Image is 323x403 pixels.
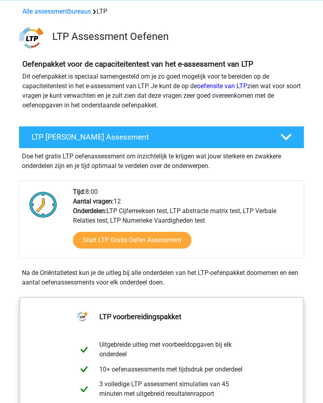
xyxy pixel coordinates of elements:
b: Oefenpakket voor de capaciteitentest van het e-assessment van LTP [22,60,253,69]
img: ltp.png [19,26,43,50]
img: Klok [26,188,61,223]
b: Aantal vragen: [73,198,114,205]
div: Doe het gratis LTP oefenassessment om inzichtelijk te krijgen wat jouw sterkere en zwakkere onder... [19,149,304,171]
b: Tijd: [73,188,85,196]
b: Onderdelen: [73,207,106,215]
h4: LTP [PERSON_NAME] Assessment [32,133,269,142]
a: oefensite van LTP [197,83,247,90]
div: Na de Oriëntatietest kun je de uitleg bij alle onderdelen van het LTP-oefenpakket doornemen en ee... [19,269,304,288]
h3: LTP Assessment Oefenen [52,31,298,43]
a: Start LTP Gratis Oefen Assessment [73,232,191,249]
div: 8:00 12 LTP Cijferreeksen test, LTP abstracte matrix test, LTP Verbale Relaties test, LTP Numerie... [67,188,303,259]
p: Dit oefenpakket is speciaal samengesteld om je zo goed mogelijk voor te bereiden op de capaciteit... [22,72,301,111]
div: LTP [19,7,304,17]
a: LTP [PERSON_NAME] Assessment [16,126,307,149]
a: Alle assessmentbureaus [22,8,91,16]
